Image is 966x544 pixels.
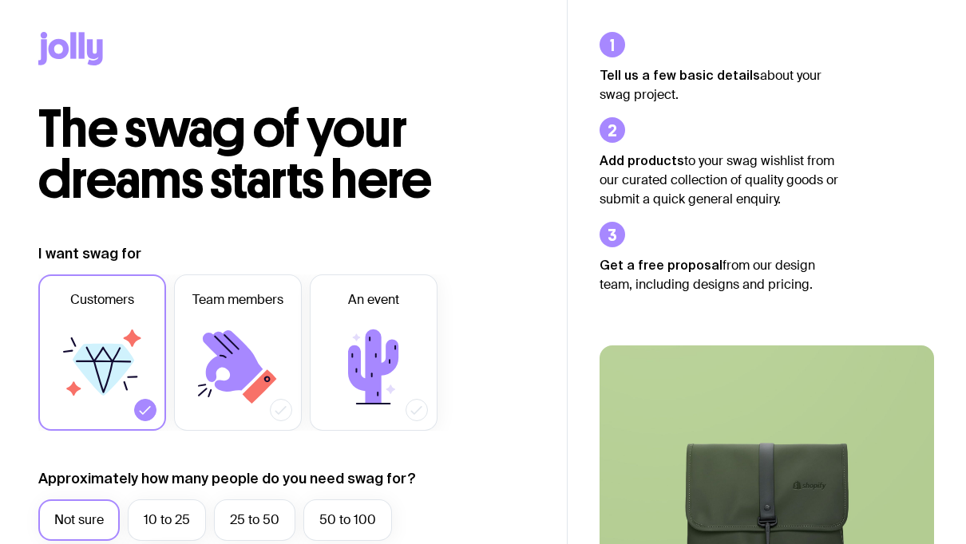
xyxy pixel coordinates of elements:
label: 10 to 25 [128,499,206,541]
span: An event [348,290,399,309]
strong: Add products [600,153,684,168]
label: Not sure [38,499,120,541]
span: Customers [70,290,134,309]
p: about your swag project. [600,65,839,104]
p: from our design team, including designs and pricing. [600,255,839,294]
label: Approximately how many people do you need swag for? [38,469,416,488]
label: 50 to 100 [303,499,392,541]
span: Team members [192,290,283,309]
label: 25 to 50 [214,499,295,541]
label: I want swag for [38,244,141,263]
span: The swag of your dreams starts here [38,97,432,211]
strong: Tell us a few basic details [600,68,760,82]
p: to your swag wishlist from our curated collection of quality goods or submit a quick general enqu... [600,151,839,209]
strong: Get a free proposal [600,258,723,272]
